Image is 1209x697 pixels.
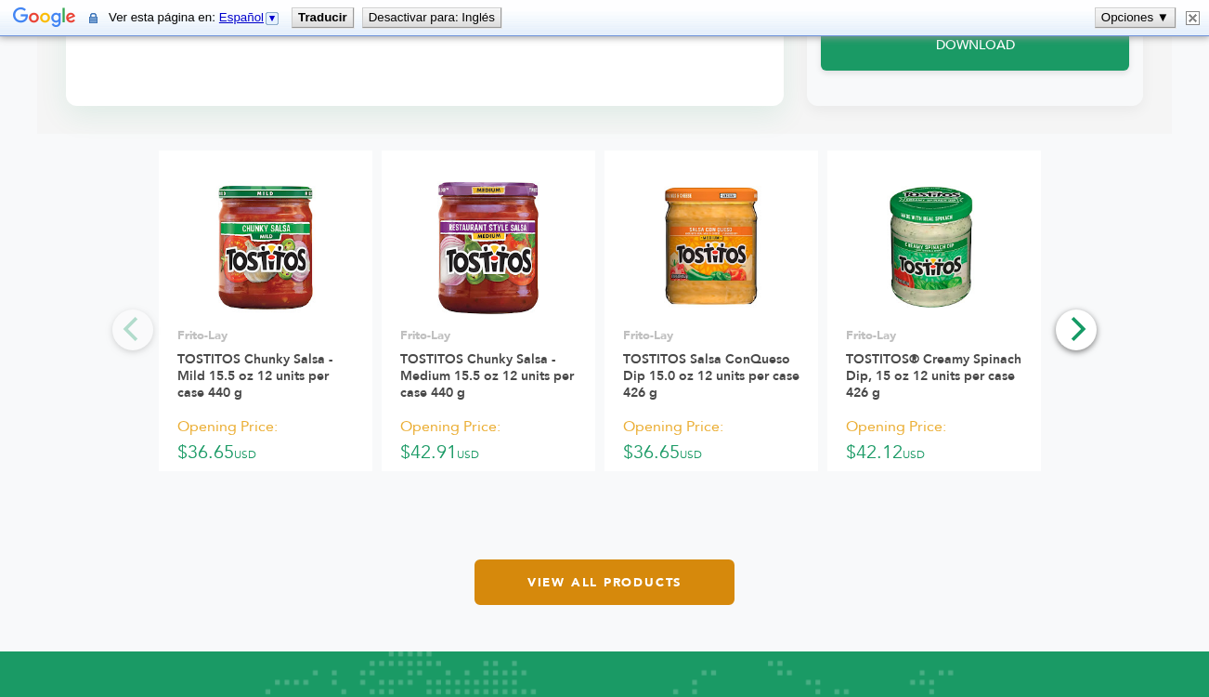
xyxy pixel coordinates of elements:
p: $42.12 [846,413,1022,467]
span: Opening Price: [623,414,723,440]
a: TOSTITOS Salsa ConQueso Dip 15.0 oz 12 units per case 426 g [623,350,799,401]
p: $36.65 [623,413,799,467]
img: TOSTITOS Chunky Salsa - Mild 15.5 oz 12 units per case 440 g [199,181,333,316]
button: Traducir [292,8,353,27]
p: $36.65 [177,413,354,467]
img: Cerrar [1186,11,1200,25]
a: TOSTITOS Chunky Salsa - Medium 15.5 oz 12 units per case 440 g [400,350,574,401]
button: Next [1056,309,1097,350]
p: Frito-Lay [623,327,799,344]
span: Español [219,10,264,24]
a: TOSTITOS Chunky Salsa - Mild 15.5 oz 12 units per case 440 g [177,350,332,401]
img: TOSTITOS Chunky Salsa - Medium 15.5 oz 12 units per case 440 g [437,181,539,315]
span: Opening Price: [400,414,500,440]
span: USD [457,447,479,462]
p: Frito-Lay [846,327,1022,344]
button: Desactivar para: Inglés [363,8,500,27]
span: Opening Price: [177,414,278,440]
button: Opciones ▼ [1096,8,1175,27]
p: $42.91 [400,413,577,467]
a: Español [219,10,280,24]
img: El contenido de esta página segura se enviará a Google para traducirlo con una conexión segura. [89,11,97,25]
img: TOSTITOS Salsa ConQueso Dip 15.0 oz 12 units per case 426 g [644,181,779,316]
p: Frito-Lay [400,327,577,344]
span: USD [903,447,925,462]
img: TOSTITOS® Creamy Spinach Dip, 15 oz 12 units per case 426 g [867,181,1001,316]
span: Opening Price: [846,414,946,440]
img: Google Traductor [13,6,76,32]
a: DOWNLOAD [821,29,1129,71]
a: TOSTITOS® Creamy Spinach Dip, 15 oz 12 units per case 426 g [846,350,1021,401]
span: USD [234,447,256,462]
a: View All Products [474,559,734,605]
p: Frito-Lay [177,327,354,344]
span: Ver esta página en: [109,10,284,24]
span: USD [680,447,702,462]
b: Traducir [298,10,347,24]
